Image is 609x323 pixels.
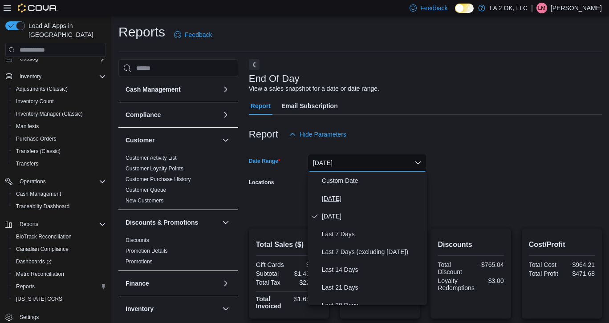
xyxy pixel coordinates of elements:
span: Settings [16,311,106,323]
div: Luis Machado [536,3,547,13]
button: Inventory [16,71,45,82]
button: Compliance [126,110,219,119]
button: Canadian Compliance [9,243,110,255]
a: Traceabilty Dashboard [12,201,73,212]
button: Reports [16,219,42,230]
span: LM [538,3,546,13]
h3: Compliance [126,110,161,119]
button: Adjustments (Classic) [9,83,110,95]
button: Traceabilty Dashboard [9,200,110,213]
span: Traceabilty Dashboard [16,203,69,210]
button: Customer [220,135,231,145]
button: Operations [16,176,49,187]
button: Catalog [16,53,41,64]
button: [US_STATE] CCRS [9,293,110,305]
span: Report [251,97,271,115]
button: Inventory [220,303,231,314]
span: New Customers [126,197,163,204]
input: Dark Mode [455,4,474,13]
a: [US_STATE] CCRS [12,294,66,304]
span: Load All Apps in [GEOGRAPHIC_DATA] [25,21,106,39]
span: Traceabilty Dashboard [12,201,106,212]
a: Dashboards [12,256,55,267]
button: Reports [9,280,110,293]
span: Dashboards [12,256,106,267]
span: Inventory Manager (Classic) [12,109,106,119]
a: Promotions [126,258,153,265]
span: Adjustments (Classic) [12,84,106,94]
button: Inventory [126,304,219,313]
a: Reports [12,281,38,292]
div: $0.00 [291,261,322,268]
span: Inventory Manager (Classic) [16,110,83,117]
span: Reports [12,281,106,292]
a: Transfers (Classic) [12,146,64,157]
a: Promotion Details [126,248,168,254]
div: Total Tax [256,279,287,286]
span: Catalog [16,53,106,64]
span: Inventory Count [16,98,54,105]
a: Metrc Reconciliation [12,269,68,279]
span: Purchase Orders [16,135,57,142]
p: [PERSON_NAME] [551,3,602,13]
span: Custom Date [322,175,423,186]
button: Inventory [2,70,110,83]
span: [US_STATE] CCRS [16,295,62,303]
span: Transfers (Classic) [16,148,61,155]
p: | [531,3,533,13]
span: Purchase Orders [12,133,106,144]
span: Metrc Reconciliation [12,269,106,279]
h3: Discounts & Promotions [126,218,198,227]
div: Subtotal [256,270,287,277]
span: Customer Queue [126,186,166,194]
h2: Total Sales ($) [256,239,322,250]
button: Cash Management [9,188,110,200]
span: Dashboards [16,258,52,265]
button: Cash Management [126,85,219,94]
span: Last 7 Days (excluding [DATE]) [322,246,423,257]
span: Transfers [16,160,38,167]
button: Catalog [2,52,110,65]
span: Feedback [420,4,447,12]
div: Discounts & Promotions [118,235,238,271]
h3: End Of Day [249,73,300,84]
span: Manifests [12,121,106,132]
span: Adjustments (Classic) [16,85,68,93]
span: Operations [20,178,46,185]
span: Transfers (Classic) [12,146,106,157]
span: Inventory Count [12,96,106,107]
h3: Customer [126,136,154,145]
button: Hide Parameters [285,125,350,143]
a: Inventory Manager (Classic) [12,109,86,119]
button: BioTrack Reconciliation [9,230,110,243]
span: Hide Parameters [300,130,346,139]
a: Discounts [126,237,149,243]
button: Finance [126,279,219,288]
h2: Discounts [438,239,503,250]
span: Cash Management [12,189,106,199]
a: Canadian Compliance [12,244,72,254]
button: Reports [2,218,110,230]
button: Inventory Count [9,95,110,108]
span: Metrc Reconciliation [16,271,64,278]
button: Discounts & Promotions [220,217,231,228]
a: Customer Purchase History [126,176,191,182]
span: Operations [16,176,106,187]
img: Cova [18,4,57,12]
span: Last 21 Days [322,282,423,293]
div: Total Discount [438,261,469,275]
span: Last 30 Days [322,300,423,311]
button: Purchase Orders [9,133,110,145]
span: Reports [16,283,35,290]
span: Manifests [16,123,39,130]
a: Adjustments (Classic) [12,84,71,94]
div: Total Cost [529,261,560,268]
span: Inventory [20,73,41,80]
h1: Reports [118,23,165,41]
button: [DATE] [308,154,427,172]
span: [DATE] [322,193,423,204]
a: Customer Queue [126,187,166,193]
button: Metrc Reconciliation [9,268,110,280]
a: Feedback [171,26,215,44]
